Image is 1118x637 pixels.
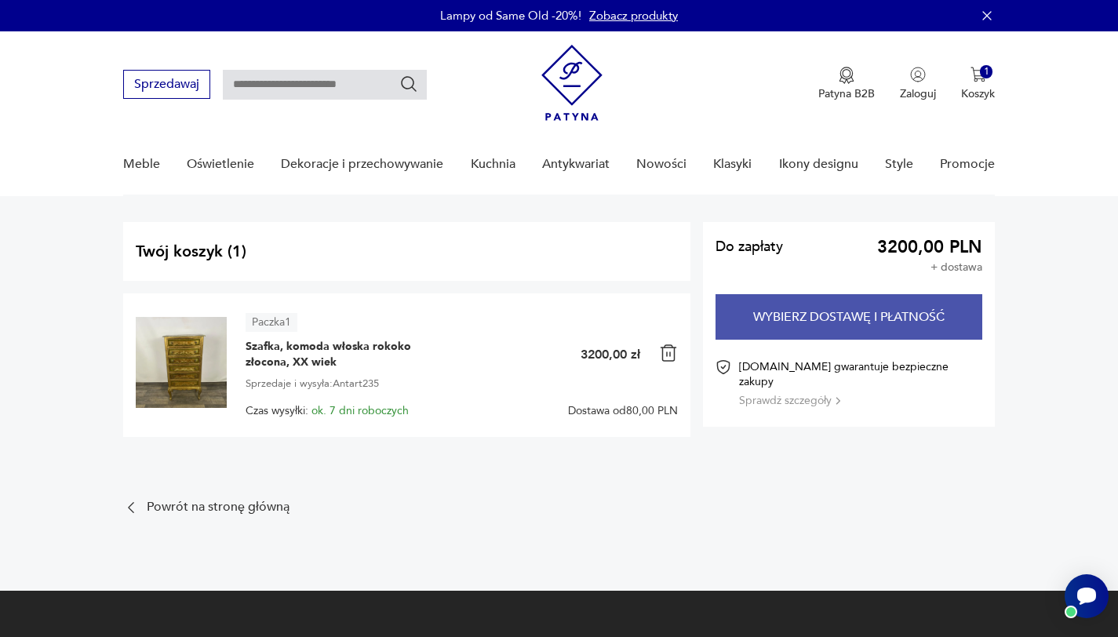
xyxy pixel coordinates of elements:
a: Nowości [636,134,686,195]
img: Ikona koszyka [971,67,986,82]
span: Sprzedaje i wysyła: Antart235 [246,375,379,392]
p: Lampy od Same Old -20%! [440,8,581,24]
p: Powrót na stronę główną [147,502,290,512]
img: Szafka, komoda włoska rokoko złocona, XX wiek [136,317,227,408]
button: Wybierz dostawę i płatność [716,294,982,340]
p: Patyna B2B [818,86,875,101]
a: Klasyki [713,134,752,195]
span: Szafka, komoda włoska rokoko złocona, XX wiek [246,339,442,370]
h2: Twój koszyk ( 1 ) [136,241,678,262]
p: Zaloguj [900,86,936,101]
p: + dostawa [930,261,982,274]
a: Antykwariat [542,134,610,195]
img: Ikona kosza [659,344,678,362]
div: 1 [980,65,993,78]
div: [DOMAIN_NAME] gwarantuje bezpieczne zakupy [739,359,982,408]
a: Meble [123,134,160,195]
a: Ikony designu [779,134,858,195]
a: Ikona medaluPatyna B2B [818,67,875,101]
iframe: Smartsupp widget button [1065,574,1109,618]
span: Czas wysyłki: [246,405,409,417]
button: 1Koszyk [961,67,995,101]
span: 3200,00 PLN [877,241,982,253]
button: Patyna B2B [818,67,875,101]
button: Sprawdź szczegóły [739,393,840,408]
a: Oświetlenie [187,134,254,195]
img: Ikonka użytkownika [910,67,926,82]
p: 3200,00 zł [581,346,640,363]
a: Zobacz produkty [589,8,678,24]
a: Promocje [940,134,995,195]
img: Ikona strzałki w prawo [836,397,840,405]
a: Style [885,134,913,195]
a: Powrót na stronę główną [123,500,290,515]
img: Patyna - sklep z meblami i dekoracjami vintage [541,45,603,121]
button: Zaloguj [900,67,936,101]
button: Sprzedawaj [123,70,210,99]
span: Do zapłaty [716,241,783,253]
img: Ikona certyfikatu [716,359,731,375]
a: Kuchnia [471,134,515,195]
a: Sprzedawaj [123,80,210,91]
article: Paczka 1 [246,313,297,332]
span: ok. 7 dni roboczych [311,403,409,418]
p: Koszyk [961,86,995,101]
img: Ikona medalu [839,67,854,84]
a: Dekoracje i przechowywanie [281,134,443,195]
span: Dostawa od 80,00 PLN [568,405,678,417]
button: Szukaj [399,75,418,93]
